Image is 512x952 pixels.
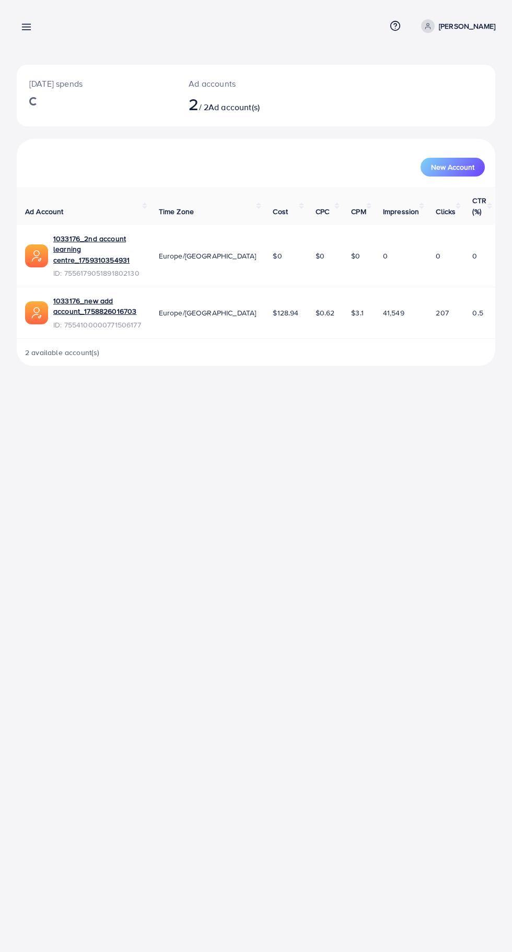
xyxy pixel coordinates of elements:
[53,233,142,265] a: 1033176_2nd account learning centre_1759310354931
[351,251,360,261] span: $0
[351,206,366,217] span: CPM
[383,251,388,261] span: 0
[472,195,486,216] span: CTR (%)
[472,308,483,318] span: 0.5
[189,94,283,114] h2: / 2
[53,268,142,278] span: ID: 7556179051891802130
[316,206,329,217] span: CPC
[25,244,48,267] img: ic-ads-acc.e4c84228.svg
[273,206,288,217] span: Cost
[273,251,282,261] span: $0
[25,347,100,358] span: 2 available account(s)
[472,251,477,261] span: 0
[439,20,495,32] p: [PERSON_NAME]
[29,77,164,90] p: [DATE] spends
[351,308,364,318] span: $3.1
[417,19,495,33] a: [PERSON_NAME]
[383,206,420,217] span: Impression
[25,301,48,324] img: ic-ads-acc.e4c84228.svg
[159,308,257,318] span: Europe/[GEOGRAPHIC_DATA]
[383,308,404,318] span: 41,549
[436,308,448,318] span: 207
[53,296,142,317] a: 1033176_new add account_1758826016703
[431,163,474,171] span: New Account
[189,92,199,116] span: 2
[273,308,298,318] span: $128.94
[316,251,324,261] span: $0
[208,101,260,113] span: Ad account(s)
[53,320,142,330] span: ID: 7554100000771506177
[189,77,283,90] p: Ad accounts
[159,251,257,261] span: Europe/[GEOGRAPHIC_DATA]
[316,308,335,318] span: $0.62
[25,206,64,217] span: Ad Account
[421,158,485,177] button: New Account
[436,206,456,217] span: Clicks
[436,251,440,261] span: 0
[159,206,194,217] span: Time Zone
